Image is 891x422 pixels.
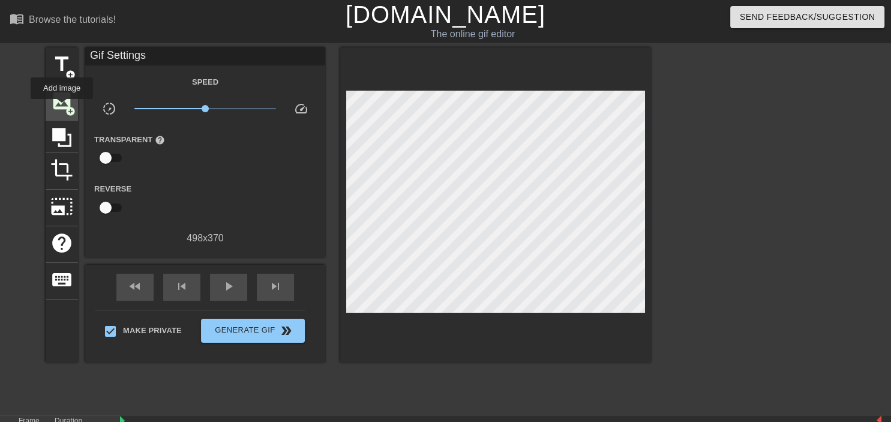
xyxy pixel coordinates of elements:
[50,195,73,218] span: photo_size_select_large
[94,134,165,146] label: Transparent
[85,47,325,65] div: Gif Settings
[65,106,76,116] span: add_circle
[10,11,116,30] a: Browse the tutorials!
[123,325,182,337] span: Make Private
[102,101,116,116] span: slow_motion_video
[50,232,73,255] span: help
[50,53,73,76] span: title
[201,319,305,343] button: Generate Gif
[740,10,875,25] span: Send Feedback/Suggestion
[346,1,545,28] a: [DOMAIN_NAME]
[29,14,116,25] div: Browse the tutorials!
[50,158,73,181] span: crop
[10,11,24,26] span: menu_book
[128,279,142,294] span: fast_rewind
[50,268,73,291] span: keyboard
[268,279,283,294] span: skip_next
[65,70,76,80] span: add_circle
[94,183,131,195] label: Reverse
[85,231,325,246] div: 498 x 370
[730,6,884,28] button: Send Feedback/Suggestion
[303,27,643,41] div: The online gif editor
[294,101,308,116] span: speed
[221,279,236,294] span: play_arrow
[50,89,73,112] span: image
[192,76,218,88] label: Speed
[279,324,293,338] span: double_arrow
[206,324,300,338] span: Generate Gif
[155,135,165,145] span: help
[175,279,189,294] span: skip_previous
